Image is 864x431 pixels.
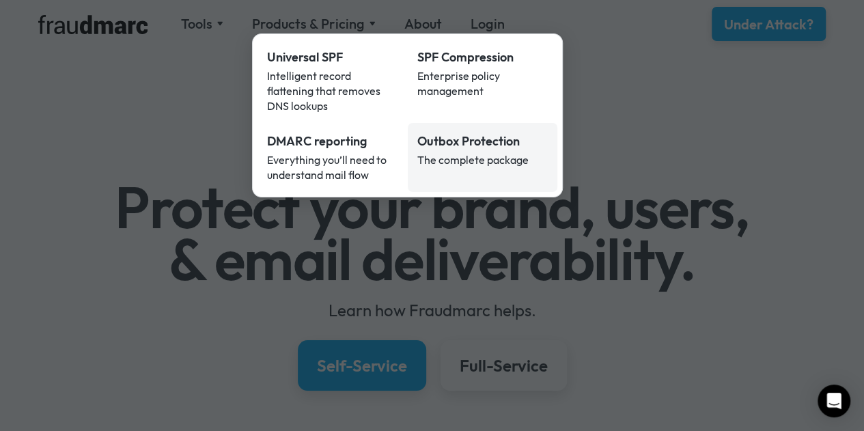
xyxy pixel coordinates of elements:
[417,133,548,150] div: Outbox Protection
[267,133,398,150] div: DMARC reporting
[408,39,558,123] a: SPF CompressionEnterprise policy management
[417,152,548,167] div: The complete package
[267,68,398,113] div: Intelligent record flattening that removes DNS lookups
[252,33,563,197] nav: Products & Pricing
[417,68,548,98] div: Enterprise policy management
[257,123,408,192] a: DMARC reportingEverything you’ll need to understand mail flow
[267,152,398,182] div: Everything you’ll need to understand mail flow
[417,48,548,66] div: SPF Compression
[408,123,558,192] a: Outbox ProtectionThe complete package
[818,385,850,417] div: Open Intercom Messenger
[257,39,408,123] a: Universal SPFIntelligent record flattening that removes DNS lookups
[267,48,398,66] div: Universal SPF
